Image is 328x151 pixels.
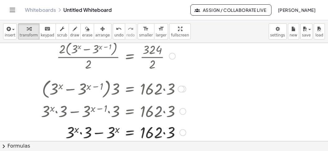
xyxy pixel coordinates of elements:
[82,33,92,37] span: erase
[80,23,94,40] button: erase
[116,25,122,33] i: undo
[278,7,316,13] span: [PERSON_NAME]
[128,25,134,33] i: redo
[171,33,189,37] span: fullscreen
[3,23,17,40] button: insert
[39,23,56,40] button: keyboardkeypad
[70,33,80,37] span: draw
[114,33,124,37] span: undo
[289,33,297,37] span: new
[315,33,323,37] span: load
[190,4,271,16] button: Assign / Collaborate Live
[41,33,54,37] span: keypad
[156,33,166,37] span: larger
[20,33,38,37] span: transform
[154,23,168,40] button: format_sizelarger
[269,23,287,40] button: settings
[18,23,39,40] button: transform
[300,23,312,40] button: save
[94,23,112,40] button: arrange
[139,33,153,37] span: smaller
[56,23,69,40] button: scrub
[158,25,164,33] i: format_size
[169,23,190,40] button: fullscreen
[95,33,110,37] span: arrange
[126,33,135,37] span: redo
[7,5,17,15] button: Toggle navigation
[44,25,50,33] i: keyboard
[113,23,125,40] button: undoundo
[288,23,299,40] button: new
[196,7,266,13] span: Assign / Collaborate Live
[25,7,56,13] a: Whiteboards
[5,33,15,37] span: insert
[302,33,311,37] span: save
[57,33,67,37] span: scrub
[314,23,325,40] button: load
[270,33,285,37] span: settings
[125,23,136,40] button: redoredo
[69,23,81,40] button: draw
[143,25,149,33] i: format_size
[138,23,154,40] button: format_sizesmaller
[273,4,321,16] button: [PERSON_NAME]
